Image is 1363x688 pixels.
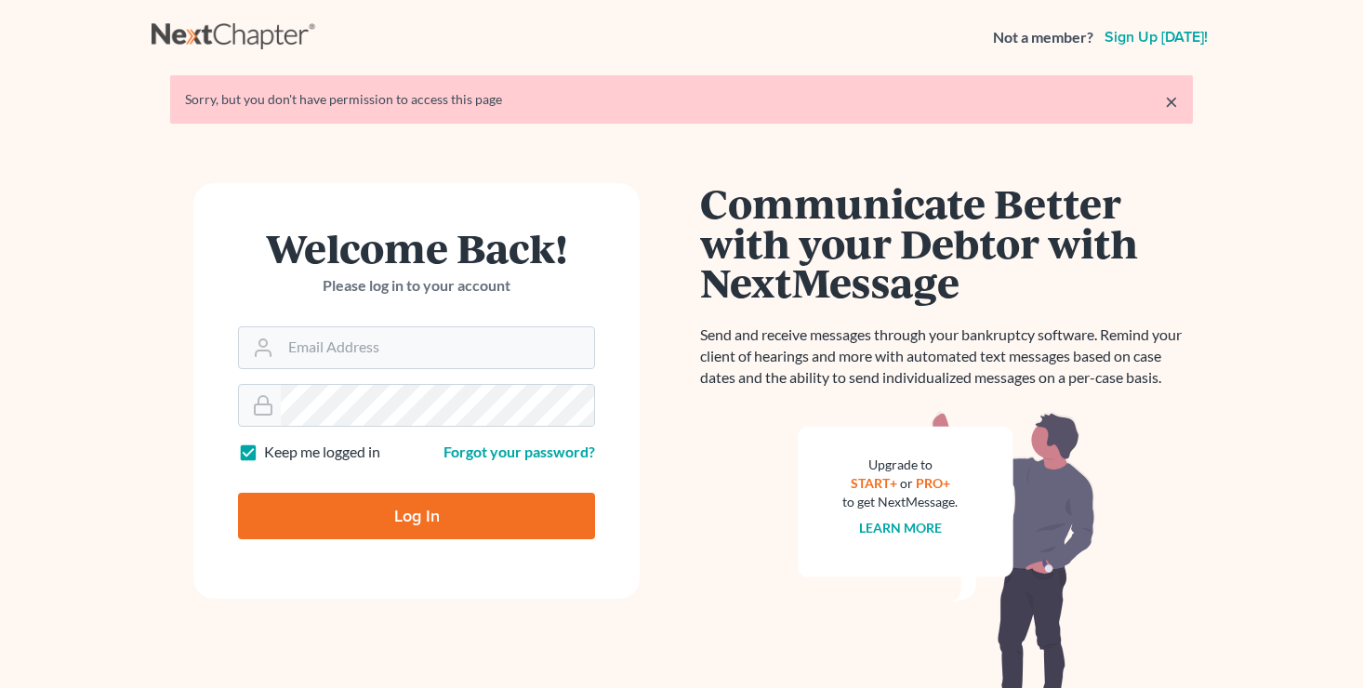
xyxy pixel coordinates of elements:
input: Email Address [281,327,594,368]
span: or [900,475,913,491]
strong: Not a member? [993,27,1093,48]
a: PRO+ [916,475,950,491]
label: Keep me logged in [264,442,380,463]
a: × [1165,90,1178,112]
a: Forgot your password? [443,443,595,460]
div: to get NextMessage. [842,493,958,511]
div: Sorry, but you don't have permission to access this page [185,90,1178,109]
p: Send and receive messages through your bankruptcy software. Remind your client of hearings and mo... [700,324,1193,389]
h1: Welcome Back! [238,228,595,268]
a: Learn more [859,520,942,536]
h1: Communicate Better with your Debtor with NextMessage [700,183,1193,302]
a: START+ [851,475,897,491]
div: Upgrade to [842,456,958,474]
p: Please log in to your account [238,275,595,297]
a: Sign up [DATE]! [1101,30,1211,45]
input: Log In [238,493,595,539]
